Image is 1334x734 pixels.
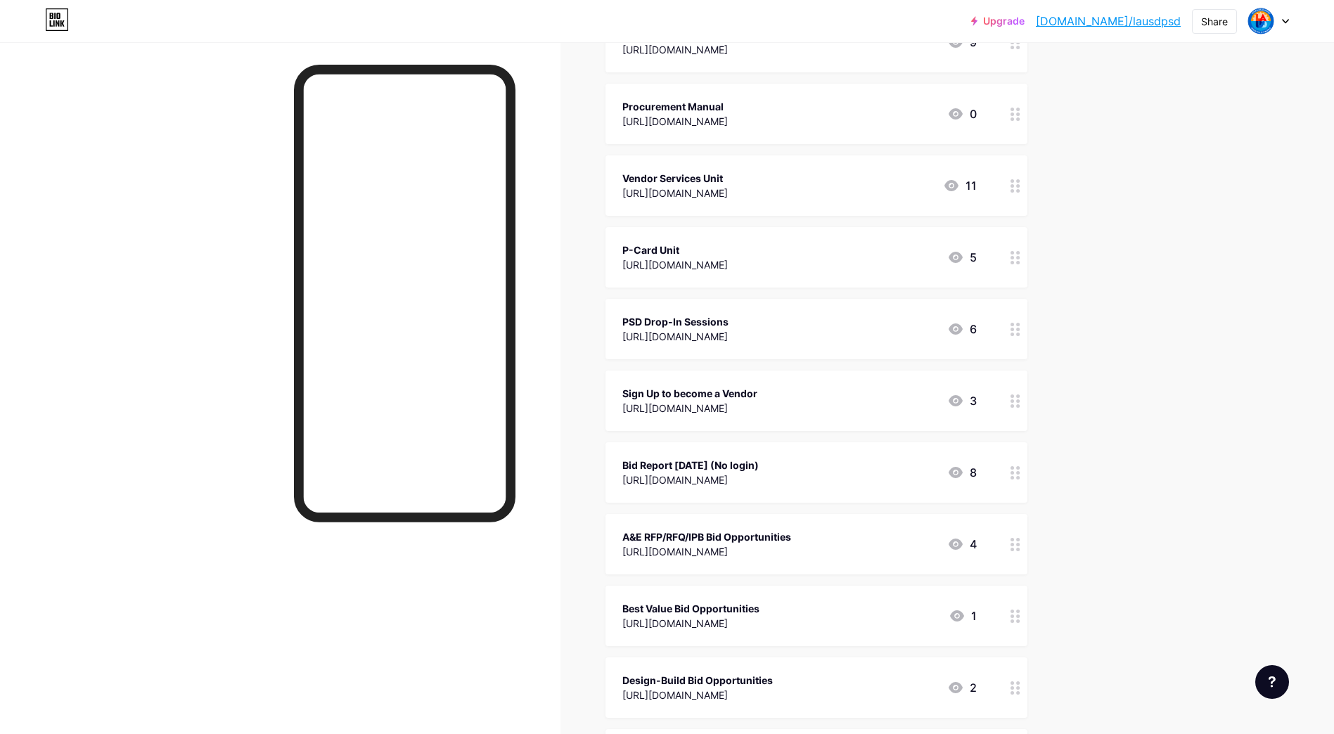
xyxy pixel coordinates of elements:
a: [DOMAIN_NAME]/lausdpsd [1036,13,1181,30]
div: [URL][DOMAIN_NAME] [622,401,757,416]
div: Vendor Services Unit [622,171,728,186]
div: 1 [949,607,977,624]
div: PSD Drop-In Sessions [622,314,729,329]
div: Procurement Manual [622,99,728,114]
div: Design-Build Bid Opportunities [622,673,773,688]
a: Upgrade [971,15,1025,27]
div: [URL][DOMAIN_NAME] [622,544,791,559]
div: 3 [947,392,977,409]
div: [URL][DOMAIN_NAME] [622,616,759,631]
div: [URL][DOMAIN_NAME] [622,688,773,702]
div: [URL][DOMAIN_NAME] [622,42,781,57]
div: 5 [947,249,977,266]
div: A&E RFP/RFQ/IPB Bid Opportunities [622,529,791,544]
div: 6 [947,321,977,337]
div: [URL][DOMAIN_NAME] [622,257,728,272]
div: P-Card Unit [622,243,728,257]
div: [URL][DOMAIN_NAME] [622,114,728,129]
div: [URL][DOMAIN_NAME] [622,329,729,344]
div: [URL][DOMAIN_NAME] [622,186,728,200]
div: Bid Report [DATE] (No login) [622,458,759,472]
div: Share [1201,14,1228,29]
div: [URL][DOMAIN_NAME] [622,472,759,487]
div: 2 [947,679,977,696]
div: 8 [947,464,977,481]
div: Sign Up to become a Vendor [622,386,757,401]
div: 4 [947,536,977,553]
div: 0 [947,105,977,122]
img: lausdpsd [1248,8,1274,34]
div: 11 [943,177,977,194]
div: Best Value Bid Opportunities [622,601,759,616]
